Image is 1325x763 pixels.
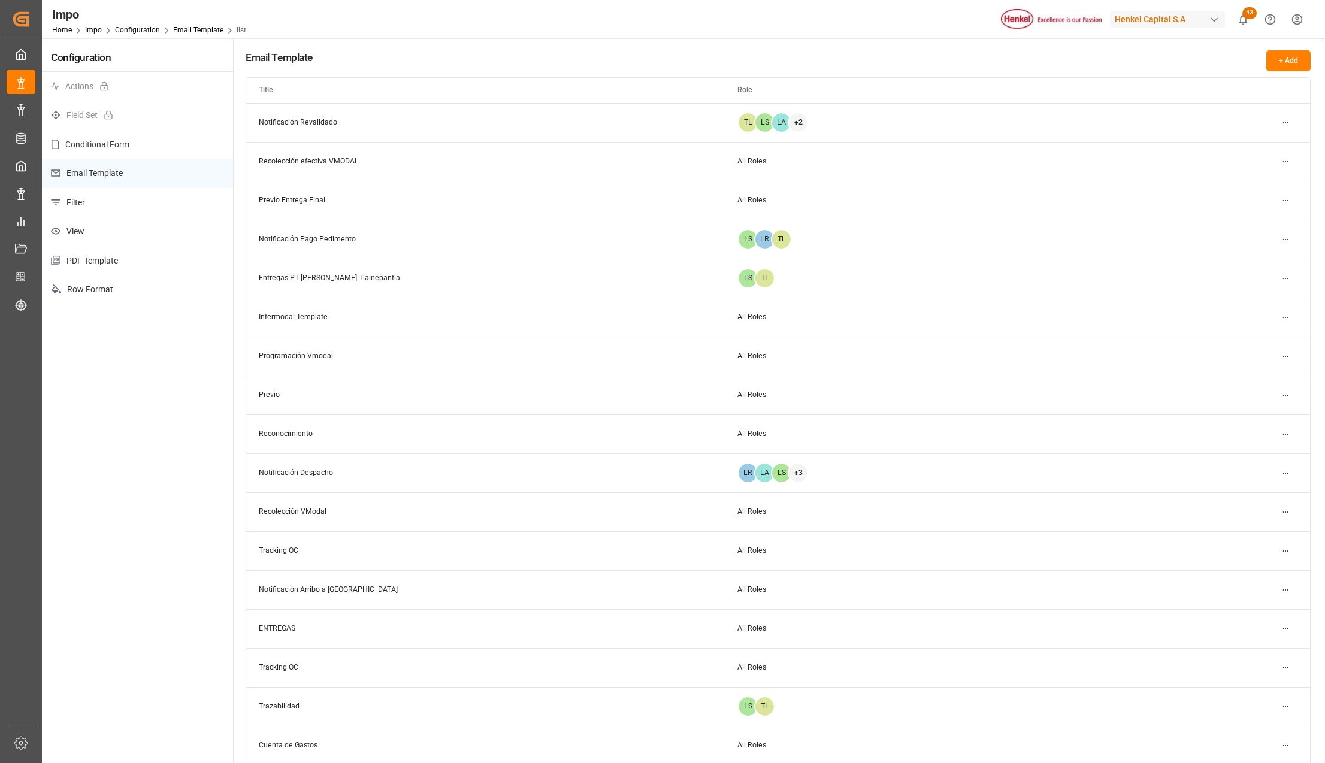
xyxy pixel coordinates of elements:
h4: Configuration [42,38,233,72]
p: View [42,217,233,246]
p: Email Template [42,159,233,188]
span: TL [739,113,757,132]
span: LS [772,464,791,482]
button: TL [754,696,775,717]
td: Recolección VModal [246,492,725,531]
button: Henkel Capital S.A [1110,8,1230,31]
p: Row Format [42,275,233,304]
span: All Roles [737,196,766,204]
td: Previo [246,376,725,414]
p: Conditional Form [42,130,233,159]
span: LS [755,113,774,132]
th: Role [725,78,1203,103]
span: TL [755,697,774,716]
div: Henkel Capital S.A [1110,11,1225,28]
th: Title [246,78,725,103]
button: LA [754,462,775,483]
span: LA [755,464,774,482]
button: LA [771,112,792,133]
button: LS [737,268,758,289]
span: All Roles [737,663,766,671]
button: Help Center [1257,6,1284,33]
td: Tracking OC [246,531,725,570]
button: LR [737,462,758,483]
td: Trazabilidad [246,687,725,726]
button: LS [737,696,758,717]
p: PDF Template [42,246,233,275]
td: Notificación Arribo a [GEOGRAPHIC_DATA] [246,570,725,609]
img: Henkel%20logo.jpg_1689854090.jpg [1001,9,1102,30]
button: LS [737,229,758,250]
button: TL [754,268,775,289]
span: All Roles [737,390,766,399]
td: Notificación Pago Pedimento [246,220,725,259]
span: LS [739,230,757,249]
td: Reconocimiento [246,414,725,453]
p: Actions [42,72,233,101]
td: Recolección efectiva VMODAL [246,142,725,181]
span: LS [739,697,757,716]
span: All Roles [737,624,766,632]
button: LS [771,462,792,483]
span: TL [755,269,774,287]
span: All Roles [737,741,766,749]
h4: Email Template [246,50,313,65]
span: All Roles [737,546,766,555]
button: show 43 new notifications [1230,6,1257,33]
span: TL [772,230,791,249]
span: All Roles [737,157,766,165]
span: All Roles [737,313,766,321]
td: Notificación Despacho [246,453,725,492]
a: Home [52,26,72,34]
button: TL [737,112,758,133]
span: All Roles [737,507,766,516]
p: + 2 [794,119,803,126]
button: LR [754,229,775,250]
a: Impo [85,26,102,34]
td: Tracking OC [246,648,725,687]
span: LA [772,113,791,132]
p: + 3 [794,469,803,476]
span: LS [739,269,757,287]
a: Email Template [173,26,223,34]
div: Impo [52,5,246,23]
td: Notificación Revalidado [246,103,725,142]
button: + Add [1266,50,1311,71]
button: LS [754,112,775,133]
p: Field Set [42,101,233,130]
td: ENTREGAS [246,609,725,648]
span: All Roles [737,429,766,438]
p: Filter [42,188,233,217]
td: Previo Entrega Final [246,181,725,220]
span: 43 [1242,7,1257,19]
span: All Roles [737,585,766,594]
td: Intermodal Template [246,298,725,337]
td: Entregas PT [PERSON_NAME] Tlalnepantla [246,259,725,298]
span: LR [755,230,774,249]
a: Configuration [115,26,160,34]
button: TL [771,229,792,250]
span: All Roles [737,352,766,360]
td: Programación Vmodal [246,337,725,376]
span: LR [739,464,757,482]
